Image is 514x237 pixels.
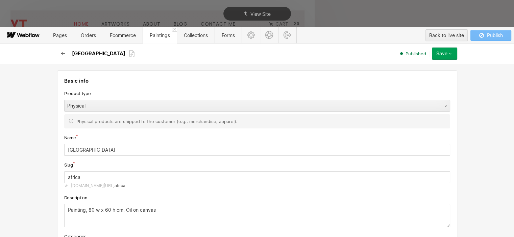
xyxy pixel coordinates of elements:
[110,32,136,38] span: Ecommerce
[72,50,125,57] h2: [GEOGRAPHIC_DATA]
[65,100,436,111] div: Physical
[184,32,208,38] span: Collections
[250,11,271,17] span: View Site
[425,29,468,41] button: Back to live site
[64,162,73,168] span: Slug
[432,48,457,60] button: Save
[150,32,170,38] span: Paintings
[64,135,76,141] span: Name
[436,51,447,56] div: Save
[222,32,235,38] span: Forms
[479,30,503,40] div: Publish
[81,32,96,38] span: Orders
[64,195,88,201] span: Description
[172,27,177,32] a: Close 'Paintings' tab
[71,183,115,188] span: [DOMAIN_NAME][URL]
[64,204,450,227] textarea: Painting, 80 w x 60 h cm, Oil on canvas
[64,90,91,96] span: Product type
[64,78,450,84] h4: Basic info
[470,30,511,41] button: Publish
[76,118,238,124] span: Physical products are shipped to the customer (e.g., merchandise, apparel).
[406,51,426,57] span: Published
[115,183,125,188] span: africa
[53,32,67,38] span: Pages
[429,30,464,40] div: Back to live site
